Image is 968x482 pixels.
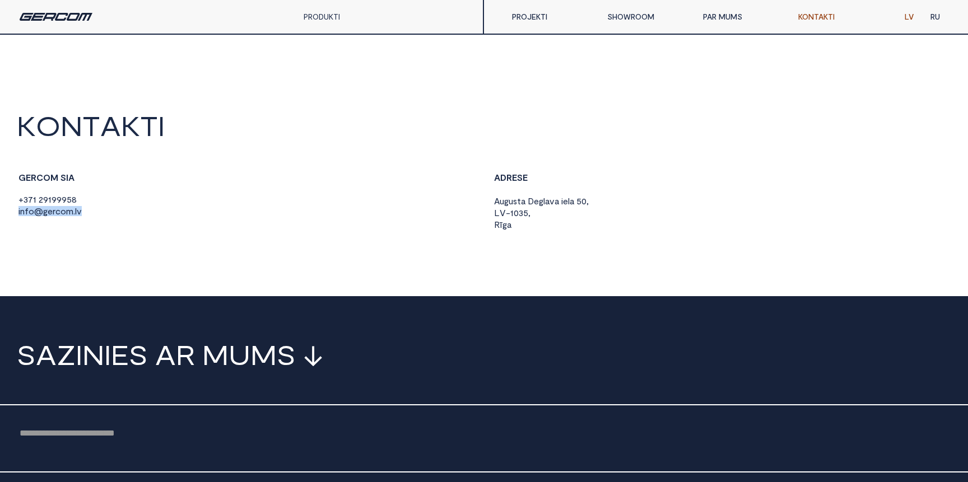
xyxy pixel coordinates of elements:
[62,194,67,204] span: 9
[494,208,500,218] span: L
[303,341,323,368] span: ↓
[82,341,104,368] span: N
[509,196,513,206] span: u
[176,341,195,368] span: R
[43,172,50,182] span: O
[504,196,509,206] span: g
[61,206,66,216] span: o
[36,341,57,368] span: A
[48,206,53,216] span: e
[510,208,514,218] span: 1
[500,196,504,206] span: u
[66,206,73,216] span: m
[52,194,57,204] span: 9
[277,341,296,368] span: S
[500,172,506,182] span: D
[502,219,507,230] span: g
[121,112,140,139] span: K
[534,196,539,206] span: e
[514,208,519,218] span: 0
[76,341,82,368] span: I
[599,6,694,28] a: SHOWROOM
[57,194,62,204] span: 9
[576,196,581,206] span: 5
[77,206,82,216] span: v
[25,206,29,216] span: f
[517,196,521,206] span: t
[36,112,61,139] span: O
[229,341,250,368] span: U
[140,112,158,139] span: T
[504,6,599,28] a: PROJEKTI
[561,196,563,206] span: i
[250,341,277,368] span: M
[155,341,176,368] span: A
[506,172,512,182] span: R
[523,208,528,218] span: 5
[17,112,36,139] span: K
[48,194,52,204] span: 1
[104,341,111,368] span: I
[34,206,43,216] span: @
[18,172,26,182] span: G
[20,206,25,216] span: n
[61,172,66,182] span: S
[31,172,36,182] span: R
[581,196,587,206] span: 0
[587,196,589,206] span: ,
[304,12,340,21] a: PRODUKTI
[57,341,76,368] span: Z
[528,208,530,218] span: ,
[506,208,510,218] span: -
[50,172,58,182] span: M
[512,172,517,182] span: E
[519,208,523,218] span: 3
[100,112,121,139] span: A
[494,172,500,182] span: A
[202,341,229,368] span: M
[18,194,24,204] span: +
[39,194,43,204] span: 2
[896,6,922,28] a: LV
[539,196,543,206] span: g
[111,341,129,368] span: E
[158,112,165,139] span: I
[28,194,33,204] span: 7
[43,206,48,216] span: g
[53,206,55,216] span: r
[500,208,506,218] span: V
[695,6,790,28] a: PAR MUMS
[500,219,502,230] span: ī
[129,341,148,368] span: S
[543,196,545,206] span: l
[521,196,525,206] span: a
[66,172,68,182] span: I
[494,219,500,230] span: R
[61,112,82,139] span: N
[43,194,48,204] span: 9
[29,206,34,216] span: o
[17,341,36,368] span: S
[513,196,517,206] span: s
[563,196,568,206] span: e
[507,219,511,230] span: a
[790,6,885,28] a: KONTAKTI
[75,206,77,216] span: l
[55,206,61,216] span: c
[68,172,75,182] span: A
[67,194,72,204] span: 5
[73,206,75,216] span: .
[523,172,528,182] span: E
[568,196,570,206] span: l
[33,194,36,204] span: 1
[570,196,574,206] span: a
[922,6,948,28] a: RU
[36,172,43,182] span: C
[24,194,28,204] span: 3
[82,112,100,139] span: T
[555,196,559,206] span: a
[545,196,550,206] span: a
[18,206,20,216] span: i
[26,172,31,182] span: E
[494,196,500,206] span: A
